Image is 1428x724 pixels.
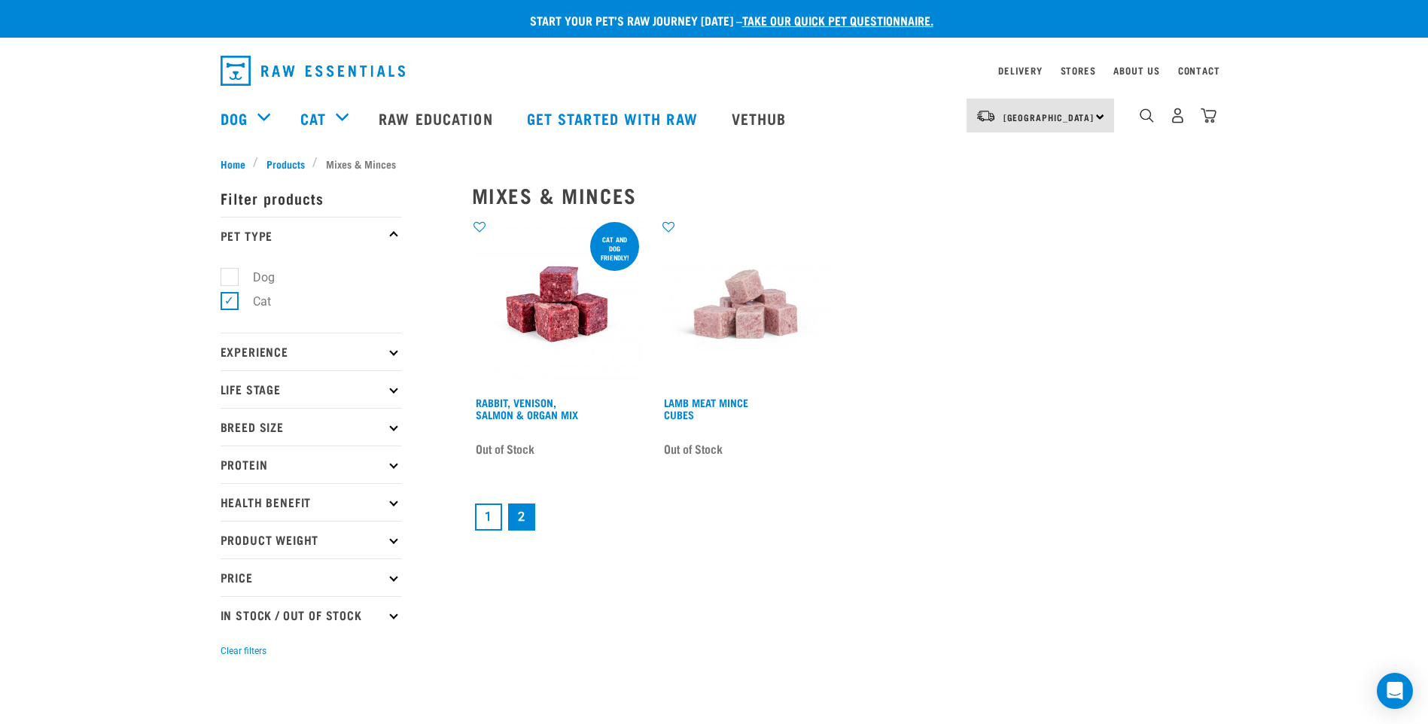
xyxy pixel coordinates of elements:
[221,179,401,217] p: Filter products
[209,50,1220,92] nav: dropdown navigation
[258,156,312,172] a: Products
[1003,114,1095,120] span: [GEOGRAPHIC_DATA]
[476,400,578,417] a: Rabbit, Venison, Salmon & Organ Mix
[221,521,401,558] p: Product Weight
[1170,108,1186,123] img: user.png
[998,68,1042,73] a: Delivery
[508,503,535,531] a: Page 2
[221,156,1208,172] nav: breadcrumbs
[664,400,748,417] a: Lamb Meat Mince Cubes
[742,17,933,23] a: take our quick pet questionnaire.
[1377,673,1413,709] div: Open Intercom Messenger
[221,408,401,446] p: Breed Size
[229,292,277,311] label: Cat
[512,88,717,148] a: Get started with Raw
[221,217,401,254] p: Pet Type
[717,88,805,148] a: Vethub
[221,644,266,658] button: Clear filters
[976,109,996,123] img: van-moving.png
[266,156,305,172] span: Products
[221,107,248,129] a: Dog
[221,446,401,483] p: Protein
[221,596,401,634] p: In Stock / Out Of Stock
[221,156,245,172] span: Home
[1201,108,1216,123] img: home-icon@2x.png
[660,219,831,390] img: Lamb Meat Mince
[221,333,401,370] p: Experience
[1113,68,1159,73] a: About Us
[364,88,511,148] a: Raw Education
[475,503,502,531] a: Goto page 1
[476,437,534,460] span: Out of Stock
[1140,108,1154,123] img: home-icon-1@2x.png
[590,228,639,269] div: Cat and dog friendly!
[221,56,405,86] img: Raw Essentials Logo
[221,370,401,408] p: Life Stage
[221,156,254,172] a: Home
[1178,68,1220,73] a: Contact
[300,107,326,129] a: Cat
[229,268,281,287] label: Dog
[221,558,401,596] p: Price
[472,219,643,390] img: Rabbit Venison Salmon Organ 1688
[221,483,401,521] p: Health Benefit
[1061,68,1096,73] a: Stores
[472,500,1208,534] nav: pagination
[472,184,1208,207] h2: Mixes & Minces
[664,437,723,460] span: Out of Stock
